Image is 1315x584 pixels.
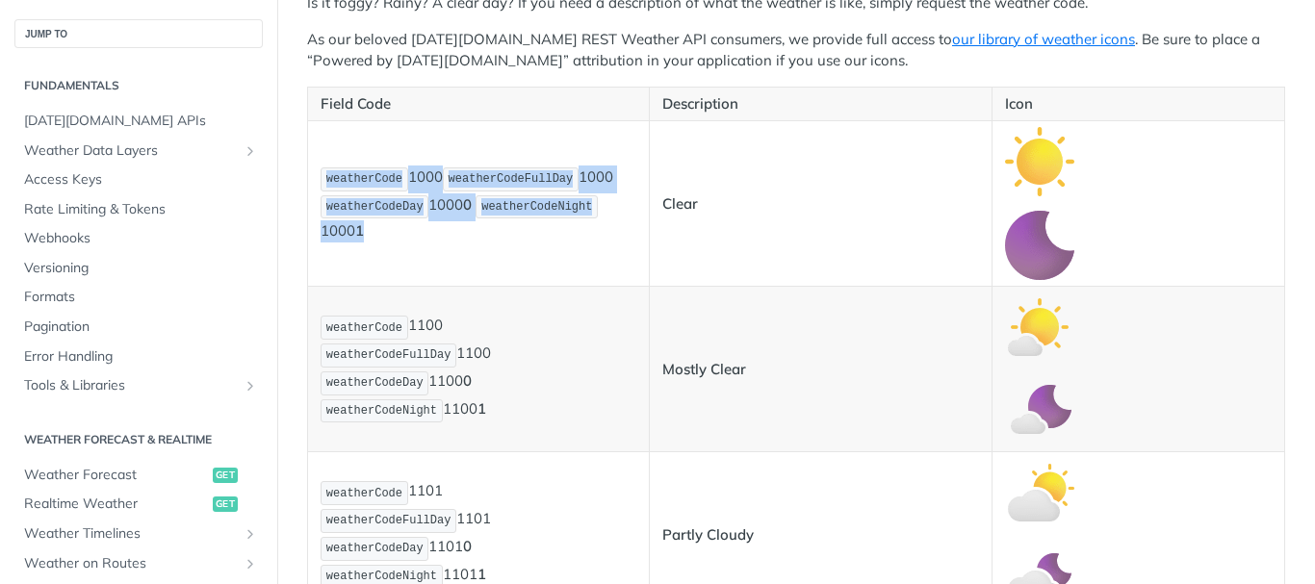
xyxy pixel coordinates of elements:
[24,112,258,131] span: [DATE][DOMAIN_NAME] APIs
[321,537,428,561] code: weatherCodeDay
[321,195,428,219] code: weatherCodeDay
[24,170,258,190] span: Access Keys
[14,19,263,48] button: JUMP TO
[355,221,364,240] strong: 1
[24,495,208,514] span: Realtime Weather
[662,360,746,378] strong: Mostly Clear
[14,137,263,165] a: Weather Data LayersShow subpages for Weather Data Layers
[662,194,698,213] strong: Clear
[307,29,1285,72] p: As our beloved [DATE][DOMAIN_NAME] REST Weather API consumers, we provide full access to . Be sur...
[476,195,598,219] code: weatherCodeNight
[14,371,263,400] a: Tools & LibrariesShow subpages for Tools & Libraries
[1005,151,1074,169] span: Expand image
[14,490,263,519] a: Realtime Weatherget
[321,371,428,395] code: weatherCodeDay
[321,481,408,505] code: weatherCode
[14,107,263,136] a: [DATE][DOMAIN_NAME] APIs
[1005,566,1074,584] span: Expand image
[477,565,486,583] strong: 1
[24,347,258,367] span: Error Handling
[662,93,978,115] p: Description
[463,195,472,214] strong: 0
[1005,127,1074,196] img: clear_day
[243,143,258,159] button: Show subpages for Weather Data Layers
[24,524,238,544] span: Weather Timelines
[24,259,258,278] span: Versioning
[1005,458,1074,527] img: partly_cloudy_day
[443,167,579,191] code: weatherCodeFullDay
[1005,317,1074,335] span: Expand image
[24,317,258,337] span: Pagination
[1005,482,1074,500] span: Expand image
[24,200,258,219] span: Rate Limiting & Tokens
[14,283,263,312] a: Formats
[243,378,258,394] button: Show subpages for Tools & Libraries
[24,554,238,573] span: Weather on Routes
[321,399,443,423] code: weatherCodeNight
[14,431,263,448] h2: Weather Forecast & realtime
[14,313,263,342] a: Pagination
[1005,292,1074,362] img: mostly_clear_day
[321,314,636,424] p: 1100 1100 1100 1100
[321,93,636,115] p: Field Code
[463,371,472,390] strong: 0
[321,316,408,340] code: weatherCode
[1005,211,1074,280] img: clear_night
[321,343,456,368] code: weatherCodeFullDay
[14,77,263,94] h2: Fundamentals
[463,537,472,555] strong: 0
[14,343,263,371] a: Error Handling
[24,288,258,307] span: Formats
[1005,235,1074,253] span: Expand image
[1005,400,1074,419] span: Expand image
[321,167,408,191] code: weatherCode
[321,165,636,242] p: 1000 1000 1000 1000
[243,556,258,571] button: Show subpages for Weather on Routes
[14,520,263,548] a: Weather TimelinesShow subpages for Weather Timelines
[14,461,263,490] a: Weather Forecastget
[24,141,238,161] span: Weather Data Layers
[24,376,238,395] span: Tools & Libraries
[243,526,258,542] button: Show subpages for Weather Timelines
[14,195,263,224] a: Rate Limiting & Tokens
[1005,376,1074,445] img: mostly_clear_night
[14,165,263,194] a: Access Keys
[14,224,263,253] a: Webhooks
[24,229,258,248] span: Webhooks
[213,496,238,512] span: get
[321,509,456,533] code: weatherCodeFullDay
[952,30,1135,48] a: our library of weather icons
[213,468,238,483] span: get
[1005,93,1273,115] p: Icon
[477,399,486,418] strong: 1
[24,466,208,485] span: Weather Forecast
[14,254,263,283] a: Versioning
[14,549,263,578] a: Weather on RoutesShow subpages for Weather on Routes
[662,525,754,544] strong: Partly Cloudy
